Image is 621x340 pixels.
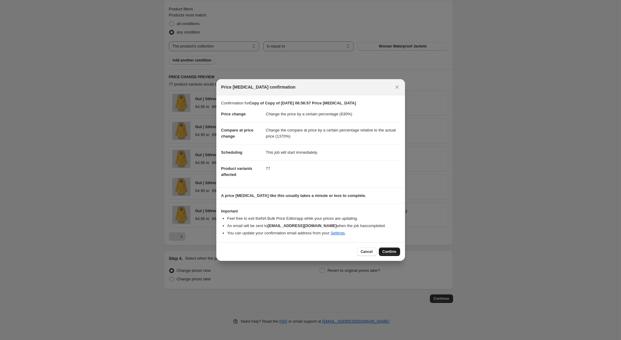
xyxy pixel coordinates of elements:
span: Price change [221,112,246,116]
a: Settings [330,231,345,235]
b: [EMAIL_ADDRESS][DOMAIN_NAME] [267,223,337,228]
span: Price [MEDICAL_DATA] confirmation [221,84,296,90]
dd: 77 [266,160,400,177]
p: Confirmation for [221,100,400,106]
dd: This job will start immediately. [266,144,400,160]
button: Close [393,83,401,91]
li: Feel free to exit the NA Bulk Price Editor app while your prices are updating. [227,216,400,222]
li: An email will be sent to when the job has completed . [227,223,400,229]
span: Cancel [361,249,372,254]
b: Copy of Copy of [DATE] 06:56:57 Price [MEDICAL_DATA] [249,101,356,105]
span: Confirm [382,249,396,254]
button: Cancel [357,247,376,256]
li: You can update your confirmation email address from your . [227,230,400,236]
button: Confirm [379,247,400,256]
dd: Change the price by a certain percentage (630%) [266,106,400,122]
dd: Change the compare at price by a certain percentage relative to the actual price (1370%) [266,122,400,144]
b: A price [MEDICAL_DATA] like this usually takes a minute or less to complete. [221,193,366,198]
span: Product variants affected [221,166,253,177]
h3: Important [221,209,400,214]
span: Scheduling [221,150,242,155]
span: Compare at price change [221,128,253,138]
